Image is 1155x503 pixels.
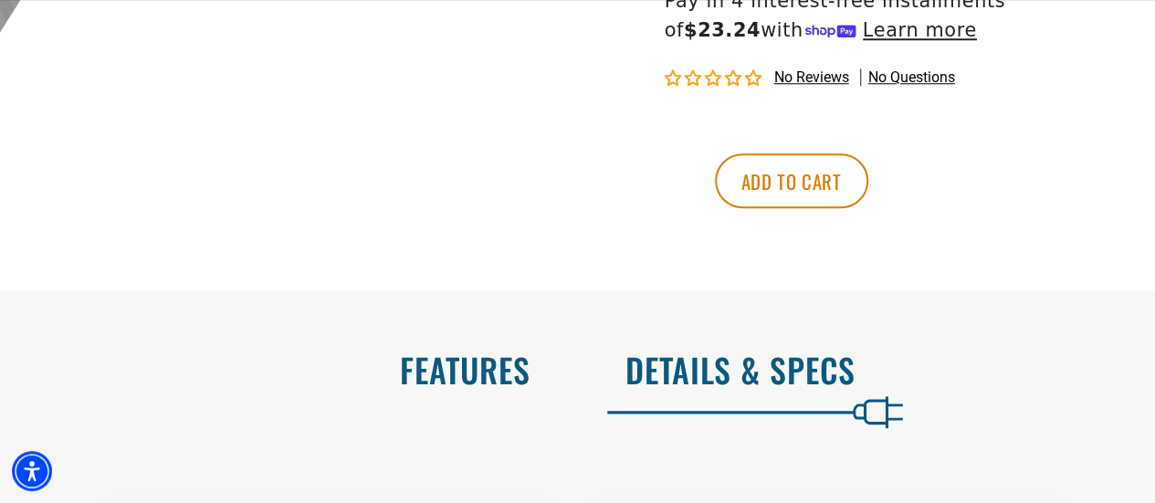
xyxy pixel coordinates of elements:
[625,351,1118,389] h2: Details & Specs
[38,351,530,389] h2: Features
[12,451,52,491] div: Accessibility Menu
[715,153,868,208] button: Add to cart
[868,68,955,88] span: No questions
[774,68,849,86] span: No reviews
[665,70,765,88] span: 0.00 stars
